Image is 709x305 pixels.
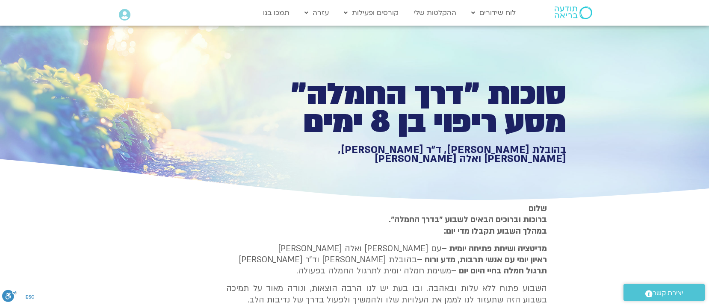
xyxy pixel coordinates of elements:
[623,284,705,301] a: יצירת קשר
[555,6,592,19] img: תודעה בריאה
[389,214,547,236] strong: ברוכות וברוכים הבאים לשבוע ״בדרך החמלה״. במהלך השבוע תקבלו מדי יום:
[270,80,566,136] h1: סוכות ״דרך החמלה״ מסע ריפוי בן 8 ימים
[467,5,520,21] a: לוח שידורים
[300,5,333,21] a: עזרה
[451,265,547,276] b: תרגול חמלה בחיי היום יום –
[417,254,547,265] b: ראיון יומי עם אנשי תרבות, מדע ורוח –
[441,243,547,254] strong: מדיטציה ושיחת פתיחה יומית –
[226,243,547,277] p: עם [PERSON_NAME] ואלה [PERSON_NAME] בהובלת [PERSON_NAME] וד״ר [PERSON_NAME] משימת חמלה יומית לתרג...
[259,5,294,21] a: תמכו בנו
[340,5,403,21] a: קורסים ופעילות
[529,203,547,214] strong: שלום
[270,145,566,164] h1: בהובלת [PERSON_NAME], ד״ר [PERSON_NAME], [PERSON_NAME] ואלה [PERSON_NAME]
[653,287,683,299] span: יצירת קשר
[409,5,461,21] a: ההקלטות שלי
